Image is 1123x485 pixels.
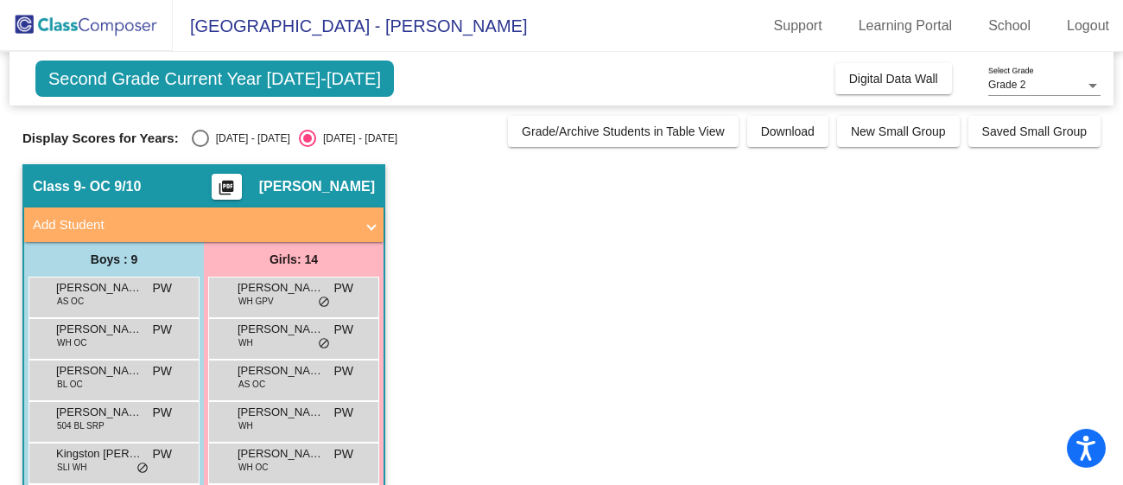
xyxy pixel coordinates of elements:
span: PW [152,362,172,380]
a: School [974,12,1044,40]
span: do_not_disturb_alt [318,337,330,351]
a: Support [760,12,836,40]
span: Class 9 [33,178,81,195]
button: Download [747,116,828,147]
span: PW [333,362,353,380]
span: PW [152,445,172,463]
span: [PERSON_NAME] [56,321,143,338]
span: Saved Small Group [982,124,1087,138]
mat-expansion-panel-header: Add Student [24,207,384,242]
span: PW [152,279,172,297]
span: WH [238,419,253,432]
span: PW [333,321,353,339]
span: PW [152,321,172,339]
span: - OC 9/10 [81,178,141,195]
span: WH OC [57,336,86,349]
span: do_not_disturb_alt [318,296,330,310]
button: New Small Group [837,116,960,147]
span: [PERSON_NAME] [238,445,324,463]
span: PW [333,279,353,297]
span: New Small Group [851,124,946,138]
span: Grade 2 [988,79,1025,91]
span: AS OC [238,378,265,391]
span: Digital Data Wall [849,72,938,86]
span: do_not_disturb_alt [136,462,149,475]
span: PW [333,404,353,422]
div: [DATE] - [DATE] [316,131,397,146]
div: [DATE] - [DATE] [209,131,290,146]
span: [GEOGRAPHIC_DATA] - [PERSON_NAME] [173,12,527,40]
a: Learning Portal [845,12,967,40]
span: WH GPV [238,295,274,308]
span: Display Scores for Years: [22,131,179,146]
div: Girls: 14 [204,242,384,277]
div: Boys : 9 [24,242,204,277]
button: Grade/Archive Students in Table View [508,116,739,147]
span: [PERSON_NAME] [259,178,375,195]
span: AS OC [57,295,84,308]
span: [PERSON_NAME] [238,321,324,338]
span: WH OC [238,461,268,474]
span: [PERSON_NAME] [56,279,143,297]
span: Download [761,124,815,138]
span: [PERSON_NAME] [238,362,324,380]
span: PW [333,445,353,463]
span: [PERSON_NAME]-Little [56,404,143,421]
mat-icon: picture_as_pdf [216,179,237,203]
span: [PERSON_NAME] [238,279,324,297]
span: 504 BL SRP [57,419,105,432]
button: Print Students Details [212,174,242,200]
span: BL OC [57,378,83,391]
span: Second Grade Current Year [DATE]-[DATE] [35,61,394,97]
mat-radio-group: Select an option [192,130,397,147]
span: Kingston [PERSON_NAME] [56,445,143,463]
span: [PERSON_NAME] [238,404,324,421]
span: WH [238,336,253,349]
span: Grade/Archive Students in Table View [522,124,725,138]
span: [PERSON_NAME] [56,362,143,380]
mat-panel-title: Add Student [33,215,354,235]
button: Digital Data Wall [835,63,952,94]
a: Logout [1053,12,1123,40]
span: SLI WH [57,461,86,474]
button: Saved Small Group [968,116,1101,147]
span: PW [152,404,172,422]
